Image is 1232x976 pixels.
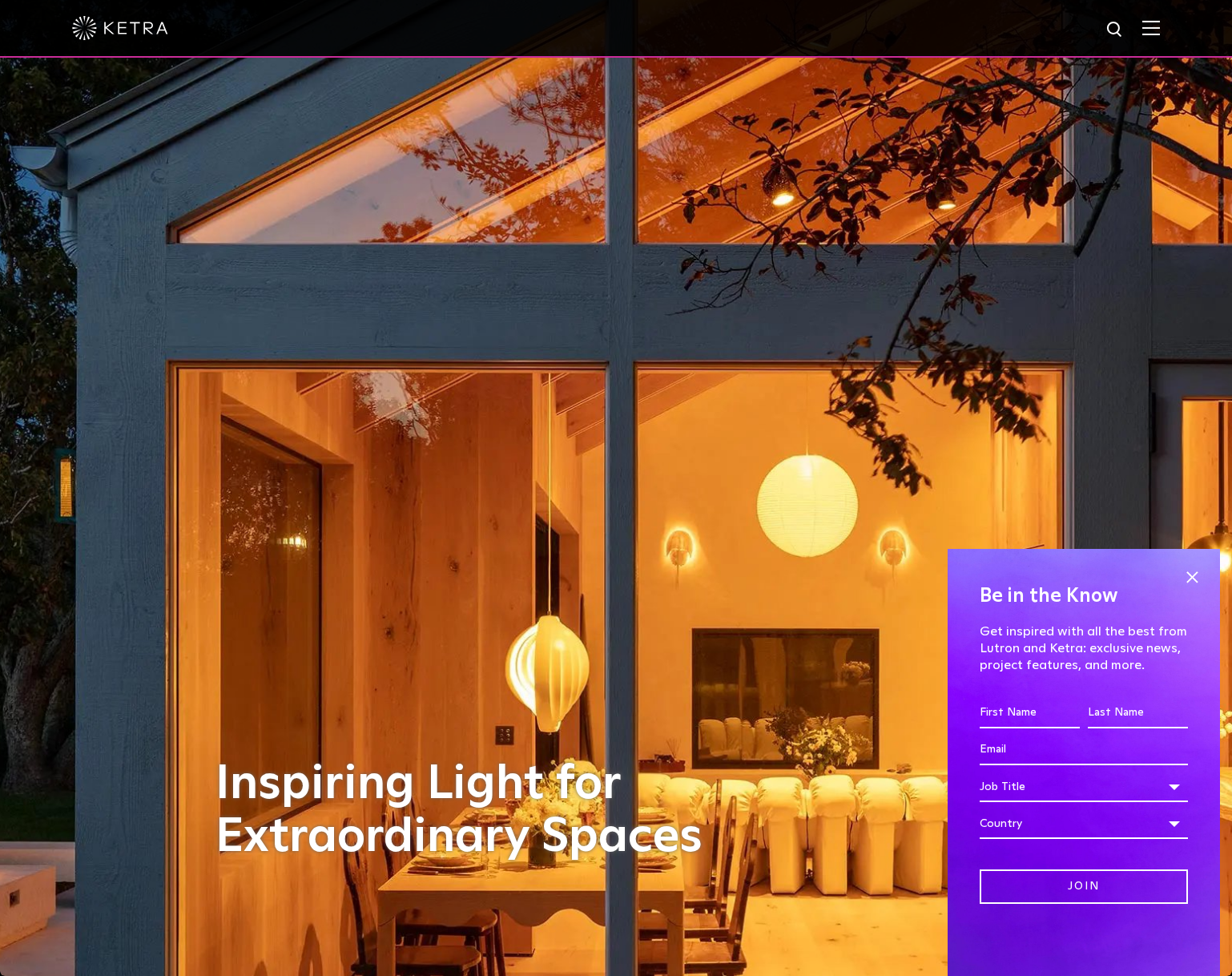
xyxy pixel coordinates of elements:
input: Join [980,869,1188,904]
img: Hamburger%20Nav.svg [1142,20,1160,35]
div: Job Title [980,772,1188,802]
div: Country [980,809,1188,839]
input: Email [980,735,1188,765]
input: Last Name [1088,698,1188,728]
img: search icon [1105,20,1125,40]
input: First Name [980,698,1080,728]
h4: Be in the Know [980,581,1188,611]
p: Get inspired with all the best from Lutron and Ketra: exclusive news, project features, and more. [980,623,1188,673]
img: ketra-logo-2019-white [72,16,168,40]
h1: Inspiring Light for Extraordinary Spaces [215,758,736,864]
